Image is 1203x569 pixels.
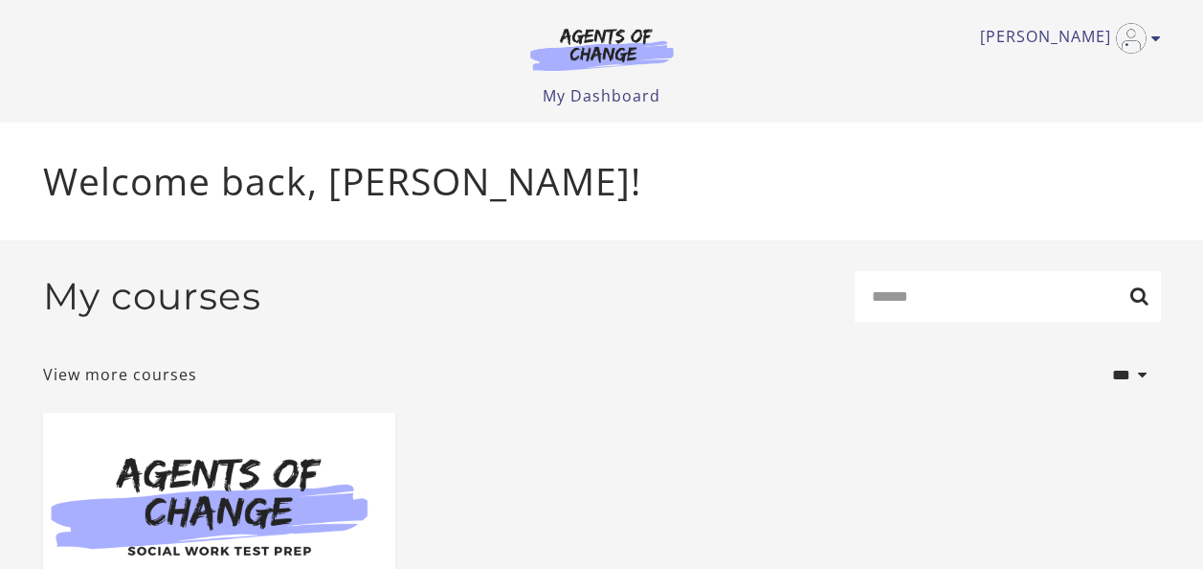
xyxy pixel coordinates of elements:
a: View more courses [43,363,197,386]
h2: My courses [43,274,261,319]
p: Welcome back, [PERSON_NAME]! [43,153,1161,210]
img: Agents of Change Logo [510,27,694,71]
a: My Dashboard [543,85,660,106]
a: Toggle menu [980,23,1151,54]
